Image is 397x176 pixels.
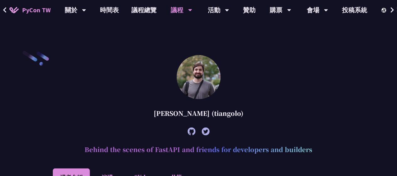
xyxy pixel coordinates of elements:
[9,7,19,13] img: Home icon of PyCon TW 2025
[22,5,51,15] span: PyCon TW
[177,55,221,99] img: Sebastián Ramírez (tiangolo)
[53,104,344,123] div: [PERSON_NAME] (tiangolo)
[382,8,388,13] img: Locale Icon
[53,140,344,159] h2: Behind the scenes of FastAPI and friends for developers and builders
[3,2,57,18] a: PyCon TW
